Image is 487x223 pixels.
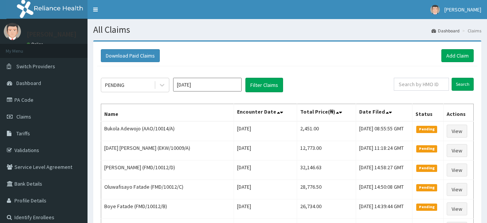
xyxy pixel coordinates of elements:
td: [DATE] 14:58:27 GMT [356,160,412,180]
td: 28,776.50 [297,180,356,199]
p: [PERSON_NAME] [27,31,76,38]
td: 2,451.00 [297,121,356,141]
th: Date Filed [356,104,412,122]
div: PENDING [105,81,124,89]
a: Dashboard [431,27,460,34]
td: Bukola Adewojo (AAO/10014/A) [101,121,234,141]
td: [DATE] 08:55:55 GMT [356,121,412,141]
td: [DATE] [234,121,297,141]
h1: All Claims [93,25,481,35]
th: Encounter Date [234,104,297,122]
td: [PERSON_NAME] (FMD/10012/D) [101,160,234,180]
input: Search [452,78,474,91]
a: View [447,144,467,157]
td: 32,146.63 [297,160,356,180]
td: [DATE] [234,160,297,180]
th: Name [101,104,234,122]
td: Boye Fatade (FMD/10012/B) [101,199,234,219]
span: Pending [416,126,437,133]
span: [PERSON_NAME] [444,6,481,13]
span: Pending [416,145,437,152]
span: Pending [416,165,437,172]
span: Pending [416,204,437,210]
input: Select Month and Year [173,78,242,91]
span: Claims [16,113,31,120]
span: Dashboard [16,80,41,87]
td: [DATE] [234,180,297,199]
input: Search by HMO ID [394,78,449,91]
td: [DATE] [234,199,297,219]
td: 26,734.00 [297,199,356,219]
th: Actions [444,104,474,122]
td: [DATE] 11:18:24 GMT [356,141,412,160]
th: Status [412,104,444,122]
span: Pending [416,184,437,191]
a: Add Claim [441,49,474,62]
img: User Image [4,23,21,40]
button: Filter Claims [245,78,283,92]
button: Download Paid Claims [101,49,160,62]
span: Tariffs [16,130,30,137]
a: View [447,202,467,215]
td: 12,773.00 [297,141,356,160]
td: [DATE] 14:39:44 GMT [356,199,412,219]
a: View [447,125,467,138]
a: View [447,164,467,176]
th: Total Price(₦) [297,104,356,122]
td: [DATE] 14:50:08 GMT [356,180,412,199]
img: User Image [430,5,440,14]
li: Claims [460,27,481,34]
td: [DATE] [PERSON_NAME] (EKW/10009/A) [101,141,234,160]
a: View [447,183,467,196]
span: Switch Providers [16,63,55,70]
td: Oluwafisayo Fatade (FMD/10012/C) [101,180,234,199]
a: Online [27,42,45,47]
td: [DATE] [234,141,297,160]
